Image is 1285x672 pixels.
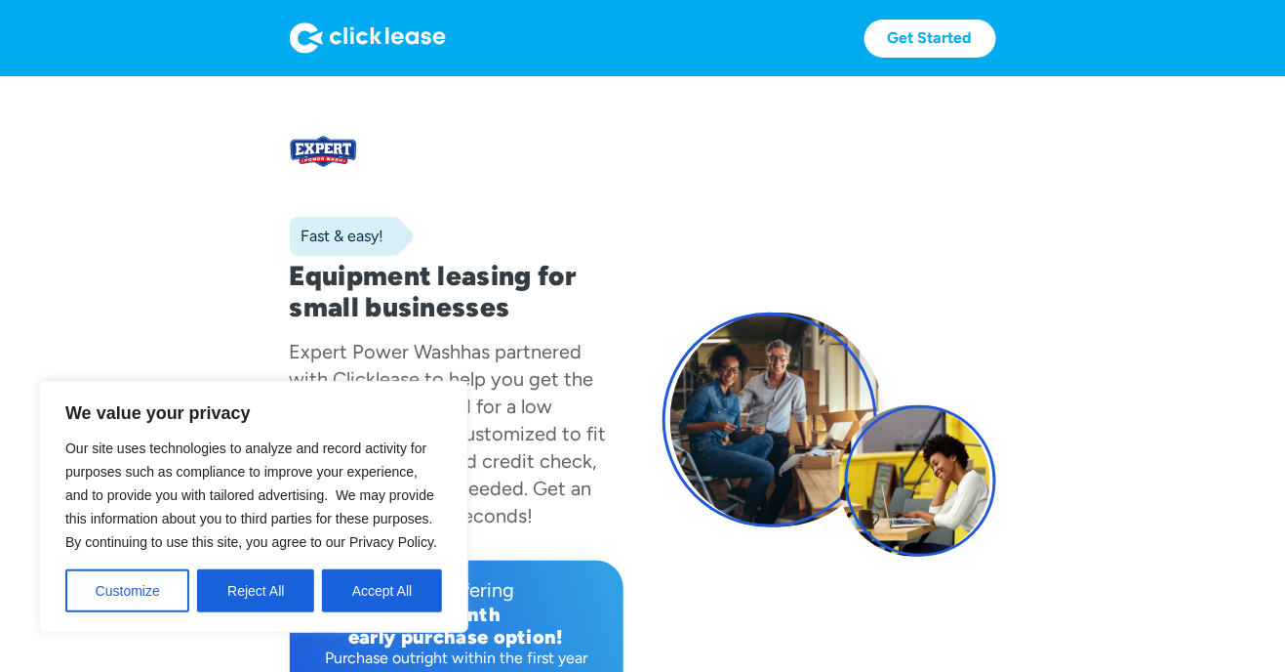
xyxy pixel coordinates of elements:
div: Fast & easy! [290,227,384,246]
button: Accept All [322,569,442,612]
img: A woman sitting at her computer outside. [839,405,990,557]
h1: Equipment leasing for small businesses [290,260,623,322]
button: Reject All [197,569,314,612]
button: Customize [65,569,189,612]
a: Get Started [864,20,996,58]
p: We value your privacy [65,401,442,425]
div: early purchase option! [305,626,608,649]
div: Expert Power Wash [290,340,462,363]
div: We value your privacy [39,381,468,633]
img: Logo [290,22,446,54]
div: Purchase outright within the first year [305,649,608,668]
span: Our site uses technologies to analyze and record activity for purposes such as compliance to impr... [65,441,437,550]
